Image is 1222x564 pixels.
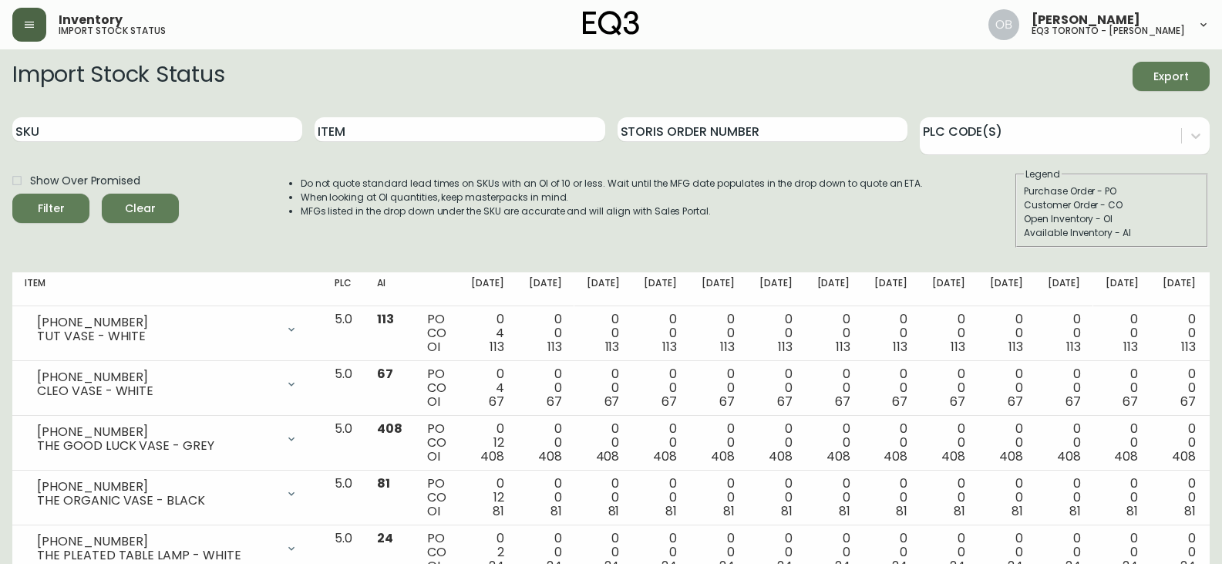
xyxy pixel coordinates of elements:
th: [DATE] [631,272,689,306]
td: 5.0 [322,471,365,525]
div: 0 0 [644,367,677,409]
span: [PERSON_NAME] [1032,14,1140,26]
div: 0 0 [1048,477,1081,518]
span: 113 [720,338,735,356]
span: 81 [1069,502,1081,520]
th: [DATE] [1035,272,1093,306]
div: THE GOOD LUCK VASE - GREY [37,439,276,453]
span: 408 [941,447,965,465]
li: When looking at OI quantities, keep masterpacks in mind. [301,191,924,204]
div: 0 0 [759,422,793,464]
span: 113 [662,338,677,356]
span: 67 [604,393,620,410]
span: 67 [1065,393,1081,410]
th: PLC [322,272,365,306]
div: 0 0 [587,422,620,464]
span: 81 [377,475,390,492]
div: 0 0 [817,477,850,518]
span: 113 [1066,338,1081,356]
span: 408 [711,447,735,465]
span: 408 [653,447,677,465]
td: 5.0 [322,416,365,471]
span: 408 [999,447,1023,465]
div: 0 12 [471,422,504,464]
div: 0 0 [990,477,1023,518]
div: THE ORGANIC VASE - BLACK [37,494,276,508]
div: [PHONE_NUMBER] [37,425,276,439]
div: 0 0 [990,422,1023,464]
th: [DATE] [517,272,574,306]
span: 113 [893,338,907,356]
button: Filter [12,194,89,223]
div: 0 0 [644,312,677,354]
th: [DATE] [805,272,863,306]
div: 0 0 [759,477,793,518]
span: 408 [596,447,620,465]
th: [DATE] [459,272,517,306]
div: TUT VASE - WHITE [37,329,276,343]
span: 67 [950,393,965,410]
span: 24 [377,529,393,547]
div: 0 0 [1048,367,1081,409]
div: 0 0 [1048,312,1081,354]
div: 0 0 [1163,367,1196,409]
th: [DATE] [747,272,805,306]
div: [PHONE_NUMBER] [37,316,276,329]
button: Export [1133,62,1210,91]
span: 408 [884,447,907,465]
h2: Import Stock Status [12,62,224,91]
span: 67 [1008,393,1023,410]
span: 408 [769,447,793,465]
div: 0 0 [1048,422,1081,464]
span: 81 [493,502,504,520]
div: 0 0 [702,422,735,464]
span: OI [427,447,440,465]
span: 113 [1181,338,1196,356]
div: 0 0 [874,367,907,409]
div: 0 0 [529,312,562,354]
div: 0 0 [529,422,562,464]
div: 0 0 [874,422,907,464]
span: 67 [377,365,393,383]
td: 5.0 [322,361,365,416]
div: 0 0 [644,422,677,464]
span: 67 [719,393,735,410]
span: 113 [836,338,850,356]
div: Filter [38,199,65,218]
div: [PHONE_NUMBER]TUT VASE - WHITE [25,312,310,346]
span: 113 [490,338,504,356]
div: [PHONE_NUMBER]THE ORGANIC VASE - BLACK [25,477,310,511]
span: 113 [778,338,793,356]
h5: import stock status [59,26,166,35]
span: 81 [665,502,677,520]
th: [DATE] [862,272,920,306]
div: [PHONE_NUMBER] [37,370,276,384]
div: CLEO VASE - WHITE [37,384,276,398]
div: Customer Order - CO [1024,198,1200,212]
div: PO CO [427,477,446,518]
div: Available Inventory - AI [1024,226,1200,240]
div: THE PLEATED TABLE LAMP - WHITE [37,549,276,562]
span: 67 [835,393,850,410]
span: 113 [377,310,394,328]
legend: Legend [1024,167,1062,181]
div: Open Inventory - OI [1024,212,1200,226]
span: OI [427,502,440,520]
span: 67 [547,393,562,410]
div: 0 0 [759,367,793,409]
div: 0 4 [471,367,504,409]
th: [DATE] [920,272,978,306]
li: Do not quote standard lead times on SKUs with an OI of 10 or less. Wait until the MFG date popula... [301,177,924,191]
div: 0 0 [587,312,620,354]
div: 0 0 [587,367,620,409]
div: 0 0 [1163,312,1196,354]
div: 0 0 [932,422,965,464]
span: 67 [777,393,793,410]
div: 0 0 [702,312,735,354]
th: [DATE] [1150,272,1208,306]
span: 408 [1172,447,1196,465]
div: [PHONE_NUMBER] [37,535,276,549]
span: 81 [1126,502,1138,520]
div: 0 0 [932,367,965,409]
span: 81 [1012,502,1023,520]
